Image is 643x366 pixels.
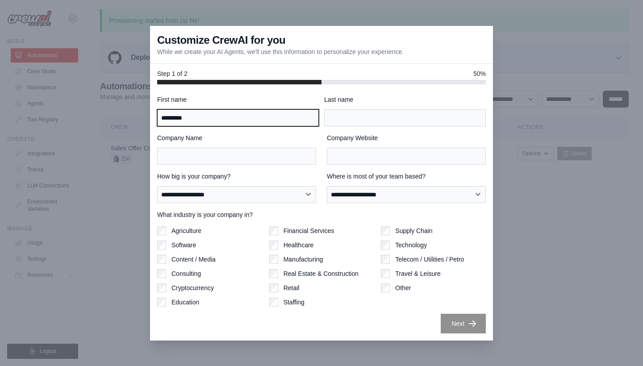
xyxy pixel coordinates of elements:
[395,255,464,264] label: Telecom / Utilities / Petro
[171,226,201,235] label: Agriculture
[171,241,196,250] label: Software
[284,241,314,250] label: Healthcare
[157,69,188,78] span: Step 1 of 2
[284,298,305,307] label: Staffing
[284,269,359,278] label: Real Estate & Construction
[157,95,319,104] label: First name
[157,172,316,181] label: How big is your company?
[157,33,285,47] h3: Customize CrewAI for you
[441,314,486,333] button: Next
[157,47,404,56] p: While we create your AI Agents, we'll use this information to personalize your experience.
[171,255,216,264] label: Content / Media
[157,210,486,219] label: What industry is your company in?
[284,255,323,264] label: Manufacturing
[324,95,486,104] label: Last name
[395,241,427,250] label: Technology
[327,172,486,181] label: Where is most of your team based?
[284,226,334,235] label: Financial Services
[473,69,486,78] span: 50%
[171,298,199,307] label: Education
[395,283,411,292] label: Other
[327,133,486,142] label: Company Website
[395,269,440,278] label: Travel & Leisure
[171,269,201,278] label: Consulting
[284,283,300,292] label: Retail
[171,283,214,292] label: Cryptocurrency
[395,226,432,235] label: Supply Chain
[157,133,316,142] label: Company Name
